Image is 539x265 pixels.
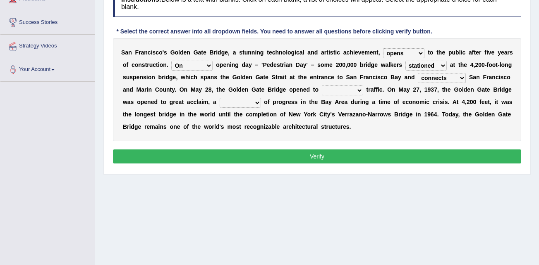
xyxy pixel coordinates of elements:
[491,49,495,56] b: e
[232,74,237,80] b: G
[0,35,95,55] a: Strategy Videos
[216,62,220,68] b: o
[296,62,300,68] b: D
[146,74,148,80] b: i
[149,62,153,68] b: u
[0,11,95,32] a: Success Stories
[488,49,491,56] b: v
[505,62,508,68] b: n
[354,62,357,68] b: 0
[248,49,252,56] b: n
[242,62,246,68] b: d
[346,74,350,80] b: S
[486,74,489,80] b: r
[478,62,482,68] b: 0
[220,74,223,80] b: t
[126,74,130,80] b: u
[364,49,369,56] b: m
[390,74,395,80] b: B
[347,62,350,68] b: 0
[366,74,369,80] b: a
[151,49,153,56] b: i
[498,62,500,68] b: -
[256,49,260,56] b: n
[173,74,176,80] b: e
[129,86,133,93] b: d
[225,49,228,56] b: e
[333,49,335,56] b: t
[214,49,216,56] b: r
[485,62,487,68] b: -
[159,86,163,93] b: o
[221,49,225,56] b: g
[147,86,149,93] b: i
[304,74,307,80] b: e
[201,49,203,56] b: t
[170,49,175,56] b: G
[371,62,375,68] b: g
[272,49,275,56] b: c
[473,74,476,80] b: a
[496,62,498,68] b: t
[343,49,347,56] b: a
[233,49,236,56] b: a
[353,49,355,56] b: i
[138,62,142,68] b: n
[461,49,462,56] b: i
[237,74,241,80] b: o
[469,49,472,56] b: a
[489,62,492,68] b: o
[337,49,340,56] b: c
[142,62,145,68] b: s
[464,62,467,68] b: e
[303,49,304,56] b: l
[123,86,126,93] b: a
[137,86,141,93] b: M
[244,49,248,56] b: u
[170,86,172,93] b: t
[256,74,260,80] b: G
[126,86,130,93] b: n
[121,49,125,56] b: S
[331,74,334,80] b: e
[390,62,393,68] b: k
[216,49,218,56] b: i
[282,62,284,68] b: r
[317,74,319,80] b: t
[448,49,452,56] b: p
[321,74,324,80] b: a
[129,74,133,80] b: s
[474,62,475,68] b: ,
[277,62,280,68] b: s
[160,62,163,68] b: o
[187,49,190,56] b: n
[203,49,206,56] b: e
[185,74,189,80] b: h
[144,86,146,93] b: r
[290,74,293,80] b: a
[123,62,127,68] b: o
[135,62,139,68] b: o
[201,74,204,80] b: s
[507,74,510,80] b: o
[141,49,144,56] b: a
[180,86,184,93] b: O
[369,74,373,80] b: n
[189,74,191,80] b: i
[399,62,402,68] b: s
[358,49,362,56] b: v
[381,62,386,68] b: w
[235,62,239,68] b: g
[162,74,164,80] b: r
[475,62,478,68] b: 2
[147,62,149,68] b: r
[167,62,168,68] b: .
[328,49,330,56] b: i
[275,74,278,80] b: t
[153,49,156,56] b: s
[314,49,318,56] b: d
[220,62,223,68] b: p
[476,74,480,80] b: n
[453,62,455,68] b: t
[125,49,128,56] b: a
